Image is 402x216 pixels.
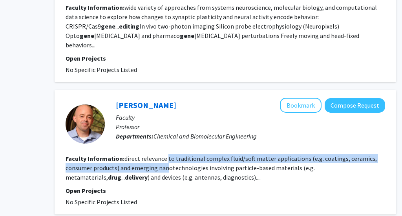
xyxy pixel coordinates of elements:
[66,66,137,74] span: No Specific Projects Listed
[153,132,257,140] span: Chemical and Biomolecular Engineering
[101,22,115,30] b: gene
[180,32,194,40] b: gene
[6,181,33,210] iframe: Chat
[125,173,148,181] b: delivery
[116,113,385,122] p: Faculty
[66,4,124,11] b: Faculty Information:
[280,98,322,113] button: Add Michael Bevan to Bookmarks
[66,54,385,63] p: Open Projects
[116,132,153,140] b: Departments:
[66,198,137,206] span: No Specific Projects Listed
[66,4,377,49] fg-read-more: wide variety of approaches from systems neuroscience, molecular biology, and computational data s...
[66,186,385,195] p: Open Projects
[116,122,385,131] p: Professor
[66,155,124,162] b: Faculty Information:
[325,98,385,113] button: Compose Request to Michael Bevan
[119,22,139,30] b: editing
[80,32,94,40] b: gene
[66,155,377,181] fg-read-more: direct relevance to traditional complex fluid/soft matter applications (e.g. coatings, ceramics, ...
[108,173,121,181] b: drug
[116,100,176,110] a: [PERSON_NAME]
